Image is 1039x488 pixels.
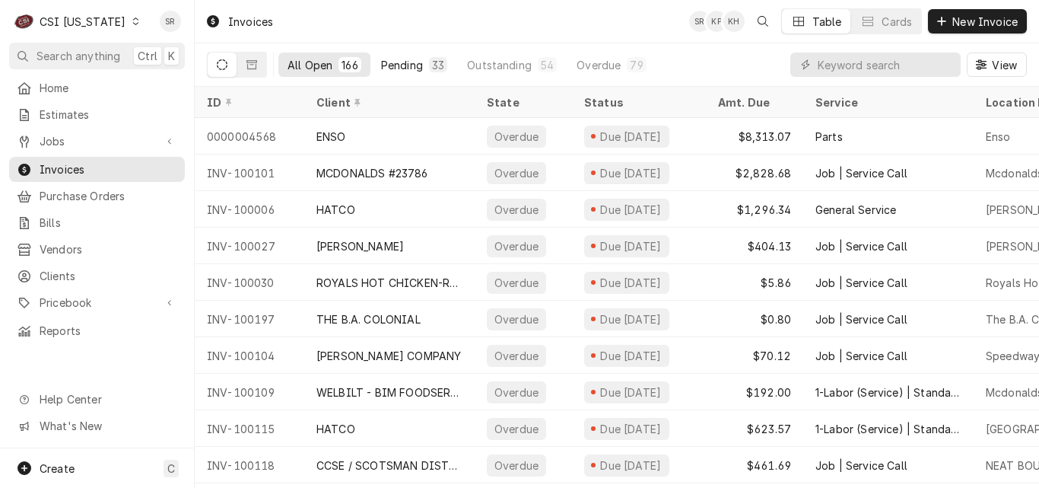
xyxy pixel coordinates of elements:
div: Parts [815,129,843,145]
span: Estimates [40,107,177,123]
div: Due [DATE] [599,275,663,291]
div: Table [812,14,842,30]
span: View [989,57,1020,73]
span: C [167,461,175,477]
div: Service [815,94,958,110]
a: Go to Pricebook [9,290,185,315]
span: Clients [40,268,177,284]
div: KH [723,11,745,32]
a: Clients [9,263,185,289]
div: [PERSON_NAME] COMPANY [316,348,461,364]
div: Due [DATE] [599,348,663,364]
div: [PERSON_NAME] [316,238,404,254]
button: Open search [751,9,775,33]
span: Search anything [37,48,120,64]
a: Vendors [9,237,185,262]
div: All Open [288,57,332,73]
div: ENSO [316,129,346,145]
div: $70.12 [706,337,803,374]
div: Job | Service Call [815,458,907,474]
a: Go to What's New [9,413,185,439]
div: Client [316,94,459,110]
div: CCSE / SCOTSMAN DISTRIBUTOR [316,458,462,474]
div: $1,296.34 [706,191,803,228]
span: Ctrl [138,48,157,64]
div: Due [DATE] [599,458,663,474]
div: Kyley Hunnicutt's Avatar [723,11,745,32]
span: Vendors [40,241,177,257]
div: Job | Service Call [815,311,907,327]
div: Overdue [493,238,540,254]
a: Bills [9,210,185,235]
div: INV-100104 [195,337,304,374]
div: $5.86 [706,264,803,301]
div: Overdue [577,57,621,73]
div: Overdue [493,129,540,145]
div: $404.13 [706,228,803,264]
div: 166 [342,57,357,73]
div: Overdue [493,384,540,400]
div: State [487,94,560,110]
button: New Invoice [928,9,1027,33]
div: Due [DATE] [599,421,663,437]
a: Go to Help Center [9,387,185,412]
a: Reports [9,318,185,343]
a: Estimates [9,102,185,127]
div: HATCO [316,202,355,218]
div: Overdue [493,421,540,437]
div: INV-100030 [195,264,304,301]
div: $2,828.68 [706,155,803,191]
div: Pending [381,57,423,73]
div: INV-100118 [195,447,304,483]
div: Job | Service Call [815,165,907,181]
span: Bills [40,215,177,231]
div: KP [706,11,727,32]
div: MCDONALDS #23786 [316,165,428,181]
span: Home [40,80,177,96]
div: Job | Service Call [815,275,907,291]
div: 0000004568 [195,118,304,155]
div: Cards [882,14,912,30]
span: Help Center [40,391,176,407]
div: Overdue [493,458,540,474]
div: Due [DATE] [599,202,663,218]
div: Job | Service Call [815,348,907,364]
div: CSI [US_STATE] [40,14,126,30]
span: Purchase Orders [40,188,177,204]
div: INV-100109 [195,374,304,410]
div: Overdue [493,202,540,218]
div: HATCO [316,421,355,437]
span: K [168,48,175,64]
div: Due [DATE] [599,238,663,254]
div: Due [DATE] [599,129,663,145]
div: Overdue [493,165,540,181]
div: Amt. Due [718,94,788,110]
div: $461.69 [706,447,803,483]
div: ID [207,94,289,110]
div: Due [DATE] [599,165,663,181]
div: Kym Parson's Avatar [706,11,727,32]
div: Job | Service Call [815,238,907,254]
div: Overdue [493,348,540,364]
div: WELBILT - BIM FOODSERVICE GROUP [316,384,462,400]
div: $623.57 [706,410,803,447]
div: INV-100027 [195,228,304,264]
span: What's New [40,418,176,434]
button: Search anythingCtrlK [9,43,185,69]
a: Purchase Orders [9,183,185,209]
div: Status [584,94,691,110]
div: 1-Labor (Service) | Standard | Incurred [815,421,961,437]
div: 54 [541,57,554,73]
div: Enso [986,129,1011,145]
span: New Invoice [949,14,1021,30]
span: Jobs [40,133,154,149]
div: Due [DATE] [599,384,663,400]
div: INV-100006 [195,191,304,228]
div: $8,313.07 [706,118,803,155]
a: Go to Jobs [9,129,185,154]
div: INV-100115 [195,410,304,447]
input: Keyword search [818,53,953,77]
a: Home [9,75,185,100]
div: CSI Kentucky's Avatar [14,11,35,32]
div: THE B.A. COLONIAL [316,311,421,327]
